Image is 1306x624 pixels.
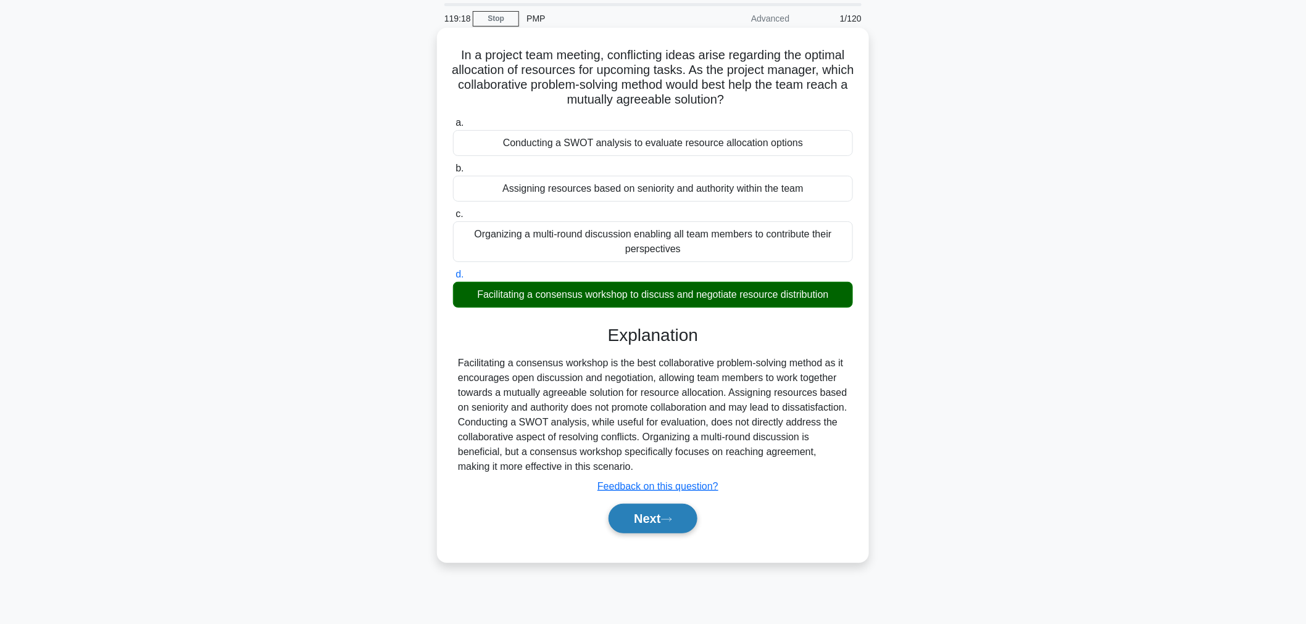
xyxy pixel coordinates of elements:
[453,176,853,202] div: Assigning resources based on seniority and authority within the team
[453,130,853,156] div: Conducting a SWOT analysis to evaluate resource allocation options
[519,6,689,31] div: PMP
[455,269,464,279] span: d.
[452,47,854,108] h5: In a project team meeting, conflicting ideas arise regarding the optimal allocation of resources ...
[460,325,846,346] h3: Explanation
[453,282,853,308] div: Facilitating a consensus workshop to discuss and negotiate resource distribution
[455,117,464,128] span: a.
[453,221,853,262] div: Organizing a multi-round discussion enabling all team members to contribute their perspectives
[597,481,718,491] a: Feedback on this question?
[689,6,797,31] div: Advanced
[458,356,848,474] div: Facilitating a consensus workshop is the best collaborative problem-solving method as it encourag...
[437,6,473,31] div: 119:18
[609,504,697,533] button: Next
[455,163,464,173] span: b.
[797,6,869,31] div: 1/120
[473,11,519,27] a: Stop
[455,208,463,219] span: c.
